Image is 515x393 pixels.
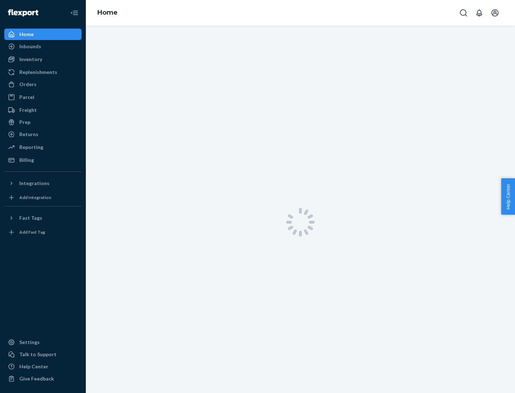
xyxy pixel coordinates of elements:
a: Prep [4,116,82,128]
a: Add Fast Tag [4,227,82,238]
button: Fast Tags [4,212,82,224]
div: Add Integration [19,194,51,200]
button: Give Feedback [4,373,82,384]
button: Help Center [501,178,515,215]
div: Add Fast Tag [19,229,45,235]
div: Inbounds [19,43,41,50]
div: Reporting [19,144,43,151]
a: Inventory [4,54,82,65]
div: Inventory [19,56,42,63]
button: Open account menu [488,6,502,20]
a: Home [4,29,82,40]
ol: breadcrumbs [92,3,123,23]
button: Open notifications [472,6,486,20]
div: Give Feedback [19,375,54,382]
div: Returns [19,131,38,138]
a: Add Integration [4,192,82,203]
a: Parcel [4,91,82,103]
div: Fast Tags [19,214,42,222]
button: Close Navigation [67,6,82,20]
a: Reporting [4,141,82,153]
a: Help Center [4,361,82,372]
div: Replenishments [19,69,57,76]
div: Parcel [19,94,34,101]
div: Settings [19,339,40,346]
a: Settings [4,337,82,348]
div: Help Center [19,363,48,370]
a: Inbounds [4,41,82,52]
img: Flexport logo [8,9,38,16]
div: Billing [19,156,34,164]
div: Prep [19,119,30,126]
a: Billing [4,154,82,166]
a: Talk to Support [4,349,82,360]
div: Talk to Support [19,351,57,358]
a: Orders [4,79,82,90]
a: Replenishments [4,66,82,78]
div: Integrations [19,180,49,187]
a: Freight [4,104,82,116]
div: Home [19,31,34,38]
a: Returns [4,129,82,140]
button: Open Search Box [456,6,471,20]
div: Freight [19,106,37,114]
button: Integrations [4,178,82,189]
div: Orders [19,81,36,88]
a: Home [97,9,118,16]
